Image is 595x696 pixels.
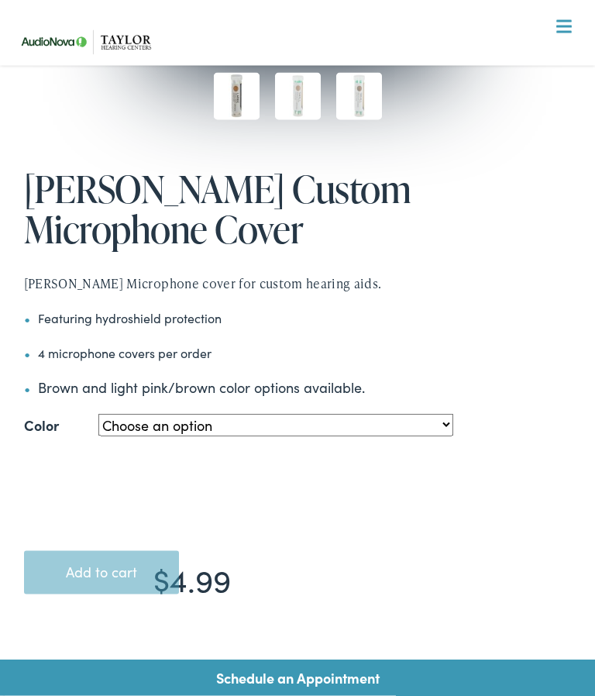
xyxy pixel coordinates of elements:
[24,551,179,594] button: Add to cart
[153,557,231,601] bdi: 4.99
[38,309,222,326] span: Featuring hydroshield protection
[24,412,59,439] label: Color
[38,344,212,361] span: 4 microphone covers per order
[24,377,572,398] li: Brown and light pink/brown color options available.
[214,73,260,120] img: 52965-023-B-100x100.jpg
[23,62,583,110] a: What We Offer
[24,168,572,250] h1: [PERSON_NAME] Custom Microphone Cover
[336,73,382,120] img: 52963-006-100x100.jpg
[24,274,382,292] span: [PERSON_NAME] Microphone cover for custom hearing aids.
[275,73,321,120] img: 52963-023-omc-small-plb-B-100x100.jpg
